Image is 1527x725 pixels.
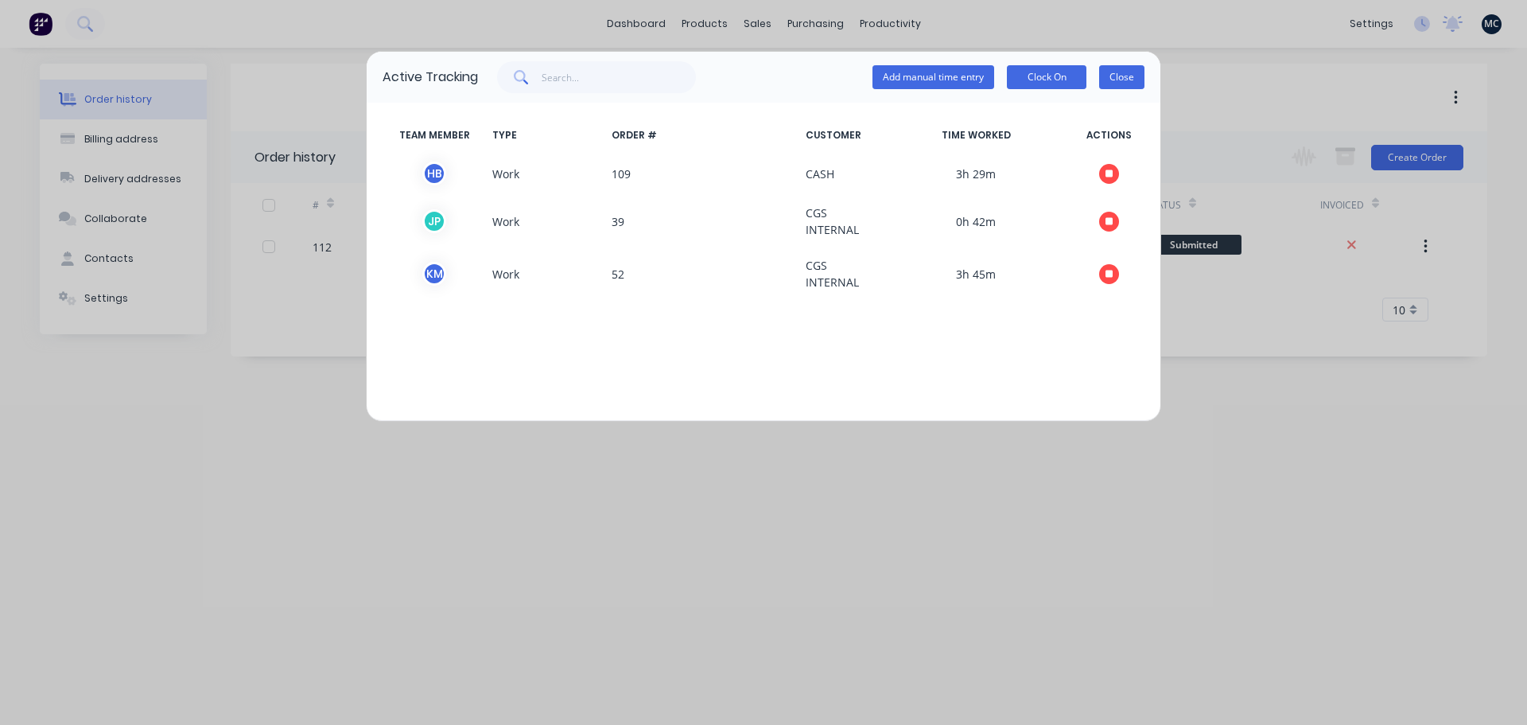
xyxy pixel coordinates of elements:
[605,128,799,142] span: ORDER #
[486,205,605,238] span: Work
[799,162,879,185] span: CASH
[542,61,697,93] input: Search...
[383,68,478,87] div: Active Tracking
[605,257,799,290] span: 52
[422,262,446,286] div: K M
[383,128,486,142] span: TEAM MEMBER
[879,128,1073,142] span: TIME WORKED
[799,257,879,290] span: CGS INTERNAL
[486,162,605,185] span: Work
[605,205,799,238] span: 39
[799,128,879,142] span: CUSTOMER
[1073,128,1144,142] span: ACTIONS
[486,128,605,142] span: TYPE
[872,65,994,89] button: Add manual time entry
[486,257,605,290] span: Work
[1099,65,1144,89] button: Close
[799,205,879,238] span: CGS INTERNAL
[879,205,1073,238] span: 0h 42m
[422,209,446,233] div: J P
[1007,65,1086,89] button: Clock On
[879,162,1073,185] span: 3h 29m
[605,162,799,185] span: 109
[422,162,446,185] div: H B
[879,257,1073,290] span: 3h 45m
